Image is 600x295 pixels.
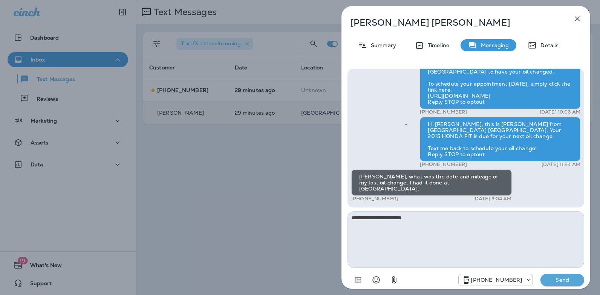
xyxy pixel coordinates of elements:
p: Details [537,42,559,48]
div: [PERSON_NAME], what was the date and mileage of my last oil change. I had it done at [GEOGRAPHIC_... [351,169,512,196]
p: Send [546,277,578,283]
p: [PHONE_NUMBER] [471,277,522,283]
p: [PHONE_NUMBER] [420,109,467,115]
div: Hi [PERSON_NAME], your 2015 HONDA FIT may be due for an oil change. Come into [GEOGRAPHIC_DATA] [... [420,46,580,109]
button: Add in a premade template [351,272,366,287]
button: Select an emoji [369,272,384,287]
p: [PERSON_NAME] [PERSON_NAME] [351,17,556,28]
p: [DATE] 10:06 AM [540,109,580,115]
div: Hi [PERSON_NAME], this is [PERSON_NAME] from [GEOGRAPHIC_DATA] [GEOGRAPHIC_DATA]. Your 2015 HONDA... [420,117,580,161]
button: Send [540,274,584,286]
p: [DATE] 11:24 AM [542,161,580,167]
p: Timeline [424,42,449,48]
p: Summary [367,42,396,48]
span: Sent [405,120,409,127]
p: Messaging [477,42,509,48]
p: [DATE] 9:04 AM [473,196,512,202]
p: [PHONE_NUMBER] [420,161,467,167]
div: +1 (984) 409-9300 [459,275,533,284]
p: [PHONE_NUMBER] [351,196,398,202]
